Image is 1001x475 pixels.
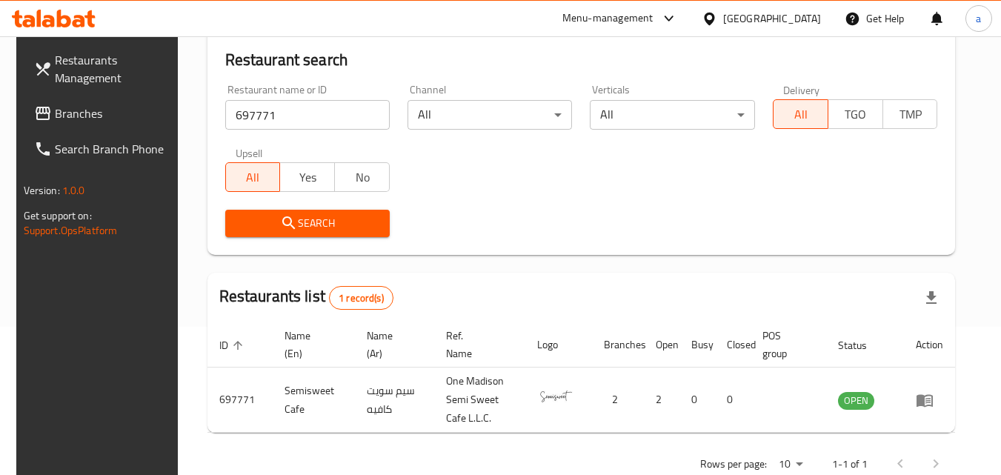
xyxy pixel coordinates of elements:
span: Version: [24,181,60,200]
span: 1.0.0 [62,181,85,200]
th: Closed [715,322,751,368]
div: Export file [914,280,949,316]
div: Menu [916,391,943,409]
button: Yes [279,162,335,192]
button: All [225,162,281,192]
span: 1 record(s) [330,291,393,305]
button: TGO [828,99,883,129]
th: Open [644,322,679,368]
span: Search [237,214,378,233]
div: All [408,100,572,130]
td: 0 [715,368,751,433]
a: Branches [22,96,184,131]
span: Search Branch Phone [55,140,172,158]
span: No [341,167,384,188]
button: All [773,99,828,129]
button: Search [225,210,390,237]
h2: Restaurants list [219,285,393,310]
span: ID [219,336,247,354]
input: Search for restaurant name or ID.. [225,100,390,130]
div: [GEOGRAPHIC_DATA] [723,10,821,27]
label: Delivery [783,84,820,95]
a: Support.OpsPlatform [24,221,118,240]
div: All [590,100,754,130]
span: All [779,104,822,125]
span: Restaurants Management [55,51,172,87]
td: سيم سويت كافيه [355,368,434,433]
p: 1-1 of 1 [832,455,868,474]
span: Branches [55,104,172,122]
div: Total records count [329,286,393,310]
span: OPEN [838,392,874,409]
span: Ref. Name [446,327,508,362]
div: Menu-management [562,10,654,27]
h2: Restaurant search [225,49,938,71]
span: a [976,10,981,27]
a: Search Branch Phone [22,131,184,167]
span: Name (Ar) [367,327,416,362]
th: Branches [592,322,644,368]
th: Busy [679,322,715,368]
p: Rows per page: [700,455,767,474]
span: TGO [834,104,877,125]
span: TMP [889,104,932,125]
td: 2 [644,368,679,433]
td: 2 [592,368,644,433]
td: Semisweet Cafe [273,368,355,433]
div: OPEN [838,392,874,410]
label: Upsell [236,147,263,158]
th: Action [904,322,955,368]
td: 0 [679,368,715,433]
span: Status [838,336,886,354]
img: Semisweet Cafe [537,379,574,416]
span: Get support on: [24,206,92,225]
button: TMP [882,99,938,129]
a: Restaurants Management [22,42,184,96]
span: Yes [286,167,329,188]
span: All [232,167,275,188]
table: enhanced table [207,322,956,433]
th: Logo [525,322,592,368]
span: Name (En) [285,327,337,362]
td: One Madison Semi Sweet Cafe L.L.C. [434,368,525,433]
button: No [334,162,390,192]
span: POS group [762,327,809,362]
td: 697771 [207,368,273,433]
